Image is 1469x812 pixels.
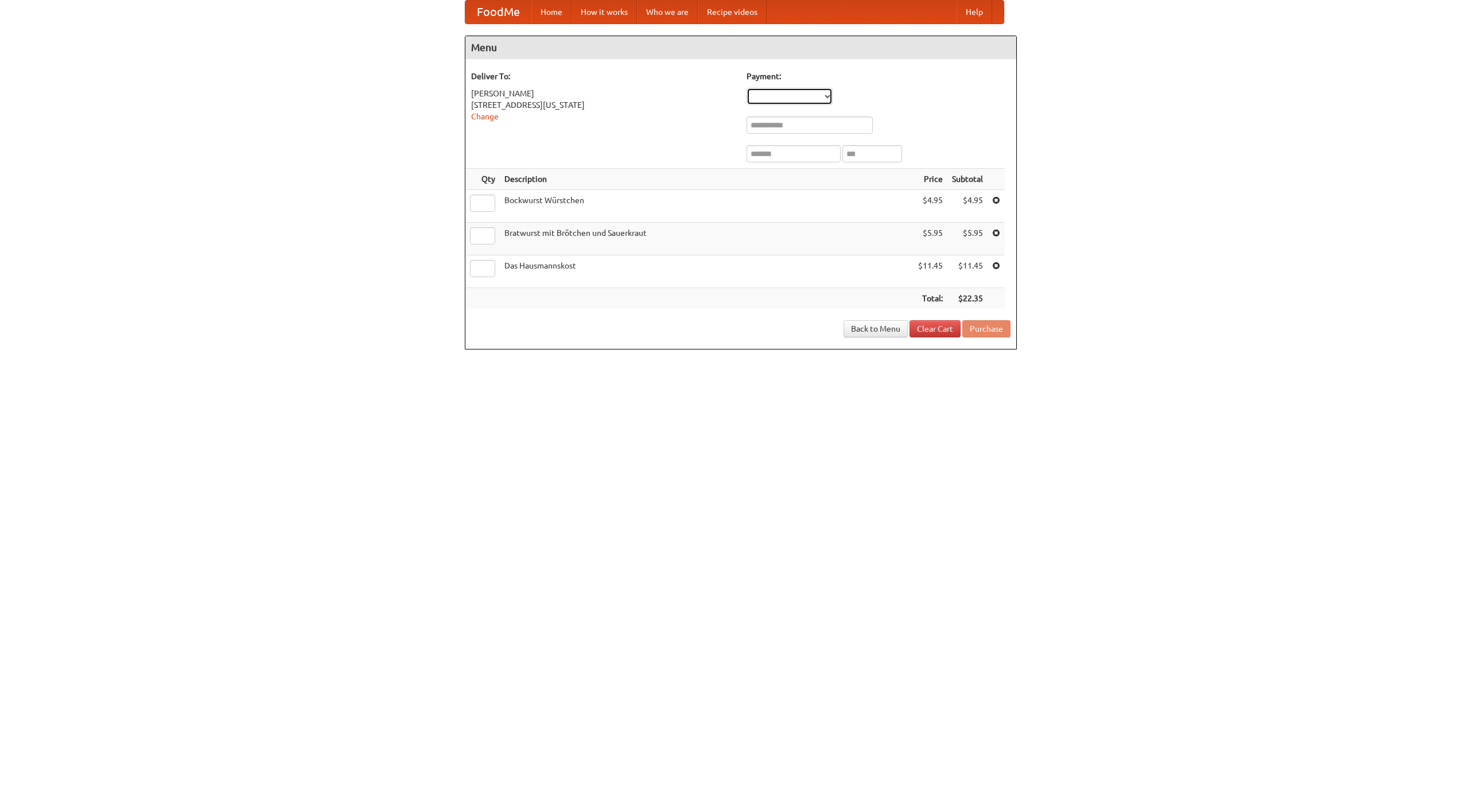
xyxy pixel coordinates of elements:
[947,288,988,309] th: $22.35
[747,71,1011,82] h5: Payment:
[465,1,531,24] a: FoodMe
[947,190,988,223] td: $4.95
[844,320,908,337] a: Back to Menu
[465,36,1016,59] h4: Menu
[531,1,572,24] a: Home
[962,320,1011,337] button: Purchase
[471,88,735,99] div: [PERSON_NAME]
[500,169,914,190] th: Description
[910,320,961,337] a: Clear Cart
[914,169,947,190] th: Price
[698,1,767,24] a: Recipe videos
[500,190,914,223] td: Bockwurst Würstchen
[914,190,947,223] td: $4.95
[947,223,988,255] td: $5.95
[914,223,947,255] td: $5.95
[947,169,988,190] th: Subtotal
[465,169,500,190] th: Qty
[471,99,735,111] div: [STREET_ADDRESS][US_STATE]
[572,1,637,24] a: How it works
[500,255,914,288] td: Das Hausmannskost
[500,223,914,255] td: Bratwurst mit Brötchen und Sauerkraut
[471,112,499,121] a: Change
[471,71,735,82] h5: Deliver To:
[914,288,947,309] th: Total:
[637,1,698,24] a: Who we are
[914,255,947,288] td: $11.45
[957,1,992,24] a: Help
[947,255,988,288] td: $11.45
